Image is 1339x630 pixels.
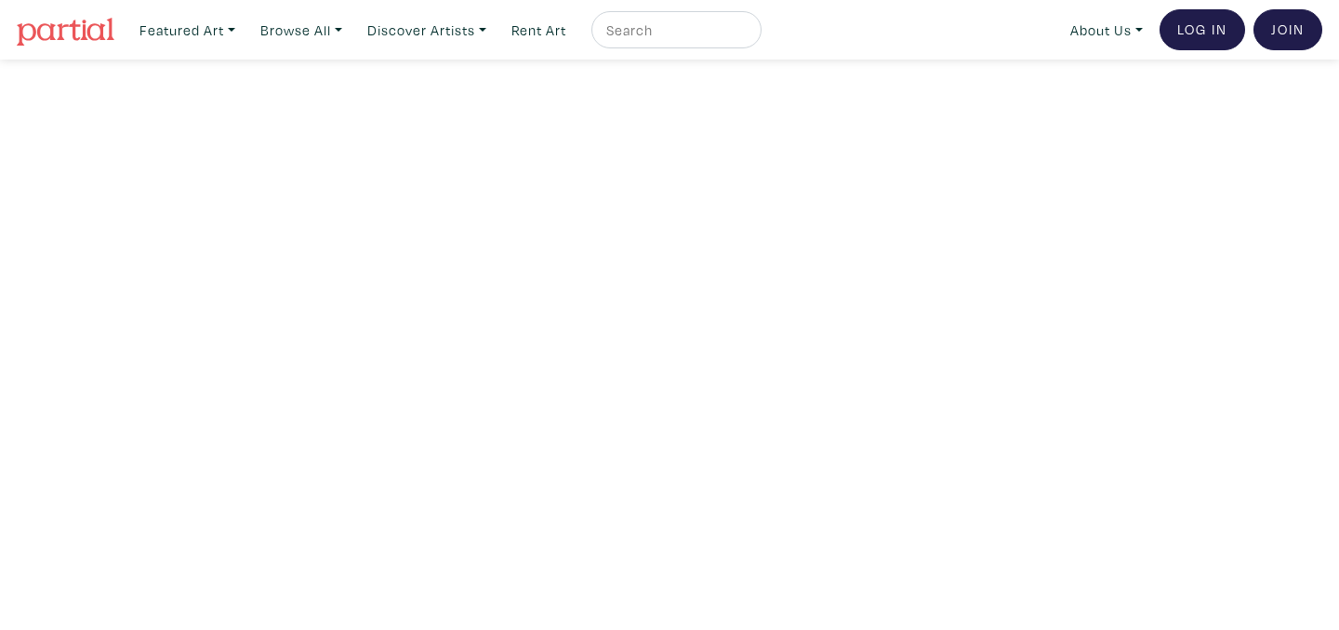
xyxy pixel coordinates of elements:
a: Browse All [252,11,351,49]
input: Search [604,19,744,42]
a: Join [1253,9,1322,50]
a: About Us [1062,11,1151,49]
a: Featured Art [131,11,244,49]
a: Discover Artists [359,11,495,49]
a: Rent Art [503,11,575,49]
a: Log In [1160,9,1245,50]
